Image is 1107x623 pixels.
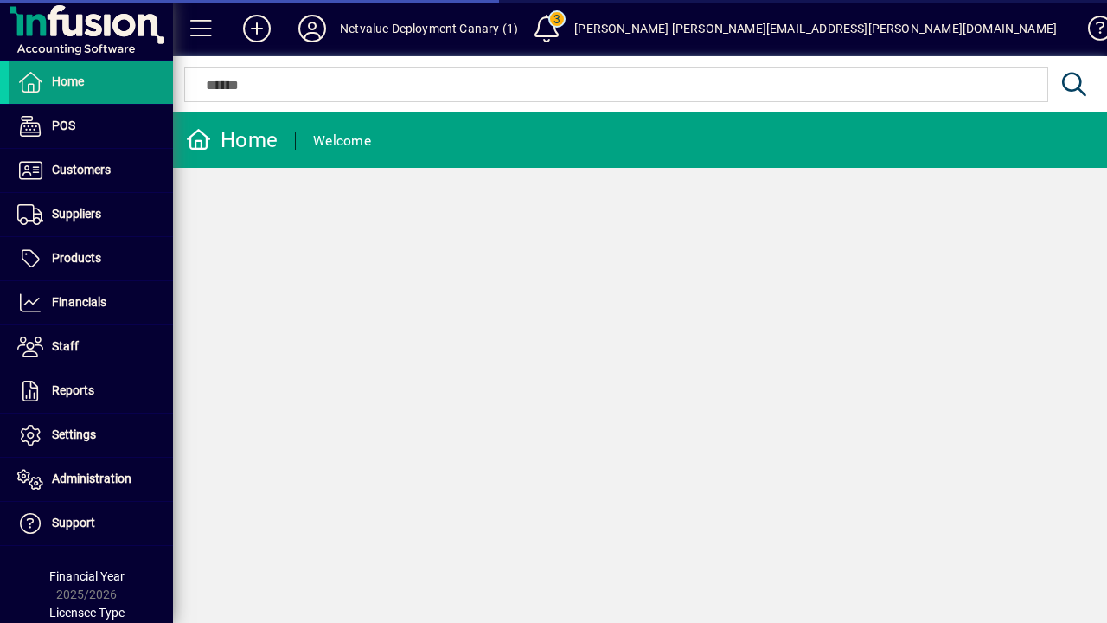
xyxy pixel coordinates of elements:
[574,15,1057,42] div: [PERSON_NAME] [PERSON_NAME][EMAIL_ADDRESS][PERSON_NAME][DOMAIN_NAME]
[9,281,173,324] a: Financials
[52,383,94,397] span: Reports
[52,119,75,132] span: POS
[340,15,518,42] div: Netvalue Deployment Canary (1)
[9,502,173,545] a: Support
[9,458,173,501] a: Administration
[52,163,111,177] span: Customers
[9,414,173,457] a: Settings
[52,295,106,309] span: Financials
[9,369,173,413] a: Reports
[49,569,125,583] span: Financial Year
[313,127,371,155] div: Welcome
[52,207,101,221] span: Suppliers
[186,126,278,154] div: Home
[9,149,173,192] a: Customers
[52,251,101,265] span: Products
[52,472,131,485] span: Administration
[229,13,285,44] button: Add
[9,237,173,280] a: Products
[52,339,79,353] span: Staff
[9,105,173,148] a: POS
[52,74,84,88] span: Home
[285,13,340,44] button: Profile
[52,516,95,530] span: Support
[9,193,173,236] a: Suppliers
[52,427,96,441] span: Settings
[9,325,173,369] a: Staff
[49,606,125,620] span: Licensee Type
